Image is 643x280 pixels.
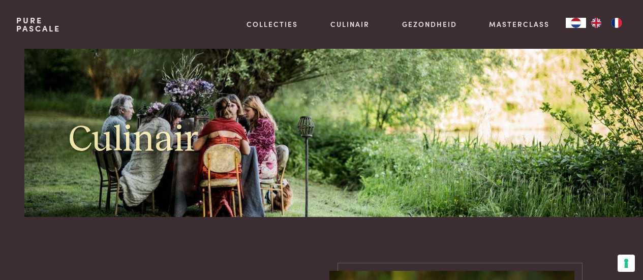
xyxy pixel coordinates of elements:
button: Uw voorkeuren voor toestemming voor trackingtechnologieën [618,255,635,272]
ul: Language list [586,18,627,28]
a: Culinair [330,19,370,29]
div: Language [566,18,586,28]
aside: Language selected: Nederlands [566,18,627,28]
a: PurePascale [16,16,60,33]
h1: Culinair [69,116,198,162]
a: EN [586,18,606,28]
a: NL [566,18,586,28]
a: FR [606,18,627,28]
a: Gezondheid [402,19,457,29]
a: Collecties [247,19,298,29]
a: Masterclass [489,19,549,29]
